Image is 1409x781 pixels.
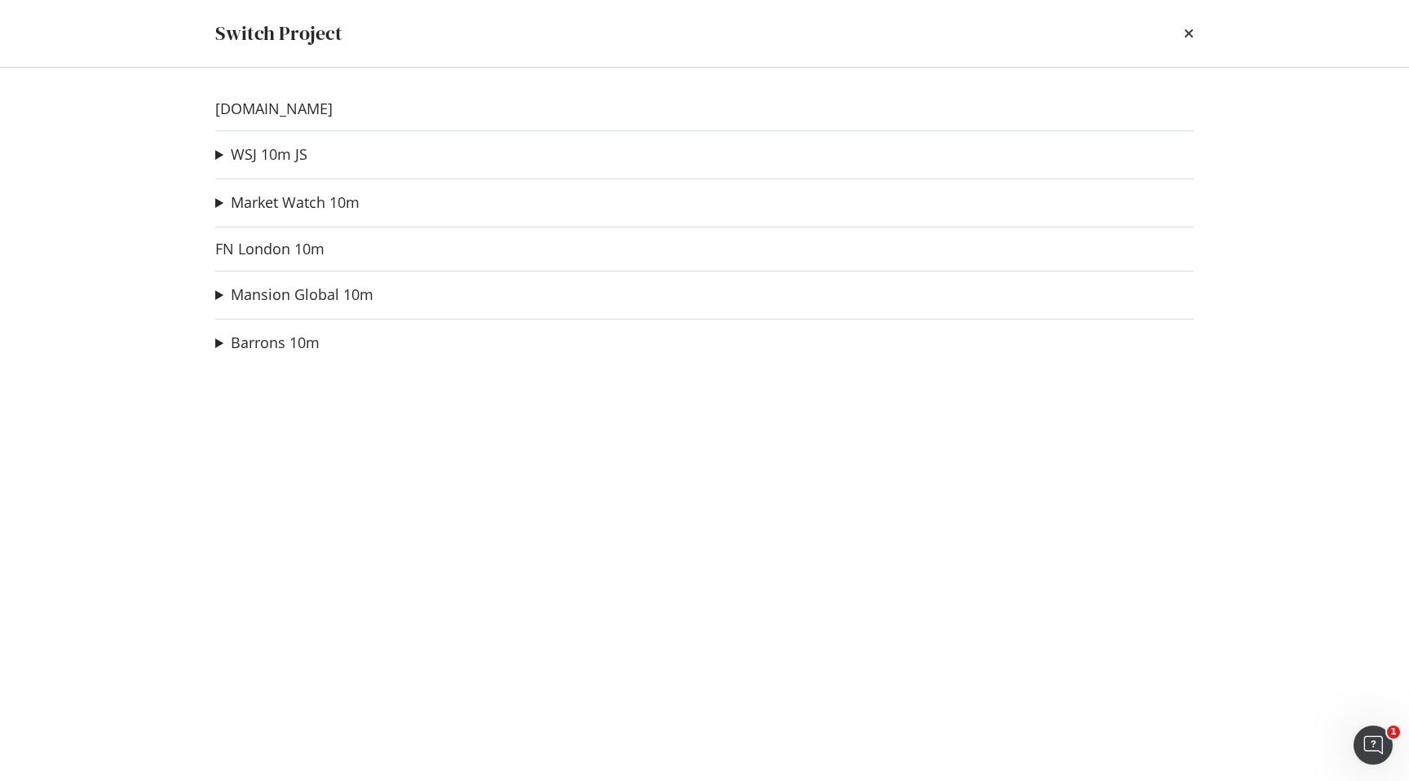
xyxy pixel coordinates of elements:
[231,194,360,211] a: Market Watch 10m
[231,146,307,163] a: WSJ 10m JS
[215,333,320,354] summary: Barrons 10m
[231,334,320,351] a: Barrons 10m
[1354,726,1393,765] iframe: Intercom live chat
[215,240,325,258] a: FN London 10m
[215,285,373,306] summary: Mansion Global 10m
[1387,726,1400,739] span: 1
[215,192,360,214] summary: Market Watch 10m
[1184,20,1194,47] div: times
[215,144,307,165] summary: WSJ 10m JS
[215,100,333,117] a: [DOMAIN_NAME]
[231,286,373,303] a: Mansion Global 10m
[215,20,342,47] div: Switch Project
